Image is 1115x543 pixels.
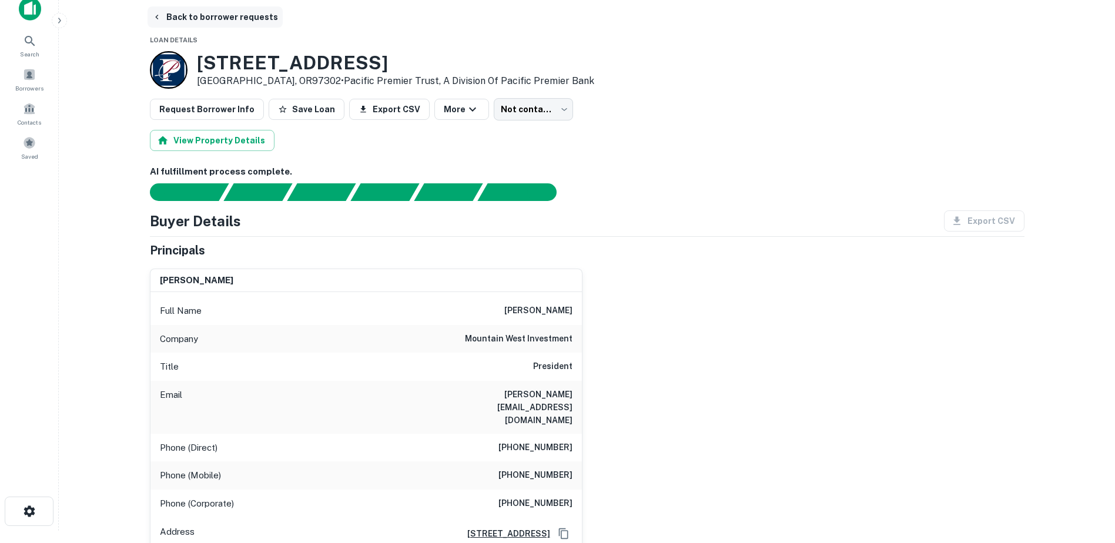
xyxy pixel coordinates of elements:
[160,468,221,482] p: Phone (Mobile)
[197,52,594,74] h3: [STREET_ADDRESS]
[458,527,550,540] a: [STREET_ADDRESS]
[150,130,274,151] button: View Property Details
[197,74,594,88] p: [GEOGRAPHIC_DATA], OR97302 •
[494,98,573,120] div: Not contacted
[160,332,198,346] p: Company
[1056,449,1115,505] iframe: Chat Widget
[160,441,217,455] p: Phone (Direct)
[269,99,344,120] button: Save Loan
[478,183,571,201] div: AI fulfillment process complete.
[344,75,594,86] a: Pacific Premier Trust, A Division Of Pacific Premier Bank
[160,360,179,374] p: Title
[4,29,55,61] a: Search
[150,36,197,43] span: Loan Details
[498,497,572,511] h6: [PHONE_NUMBER]
[465,332,572,346] h6: mountain west investment
[20,49,39,59] span: Search
[498,441,572,455] h6: [PHONE_NUMBER]
[498,468,572,482] h6: [PHONE_NUMBER]
[150,242,205,259] h5: Principals
[21,152,38,161] span: Saved
[555,525,572,542] button: Copy Address
[431,388,572,427] h6: [PERSON_NAME][EMAIL_ADDRESS][DOMAIN_NAME]
[223,183,292,201] div: Your request is received and processing...
[150,210,241,232] h4: Buyer Details
[160,304,202,318] p: Full Name
[287,183,356,201] div: Documents found, AI parsing details...
[160,274,233,287] h6: [PERSON_NAME]
[349,99,430,120] button: Export CSV
[4,98,55,129] a: Contacts
[18,118,41,127] span: Contacts
[160,388,182,427] p: Email
[414,183,483,201] div: Principals found, still searching for contact information. This may take time...
[150,99,264,120] button: Request Borrower Info
[504,304,572,318] h6: [PERSON_NAME]
[15,83,43,93] span: Borrowers
[148,6,283,28] button: Back to borrower requests
[136,183,224,201] div: Sending borrower request to AI...
[150,165,1024,179] h6: AI fulfillment process complete.
[350,183,419,201] div: Principals found, AI now looking for contact information...
[533,360,572,374] h6: President
[4,63,55,95] a: Borrowers
[160,525,195,542] p: Address
[4,132,55,163] a: Saved
[160,497,234,511] p: Phone (Corporate)
[434,99,489,120] button: More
